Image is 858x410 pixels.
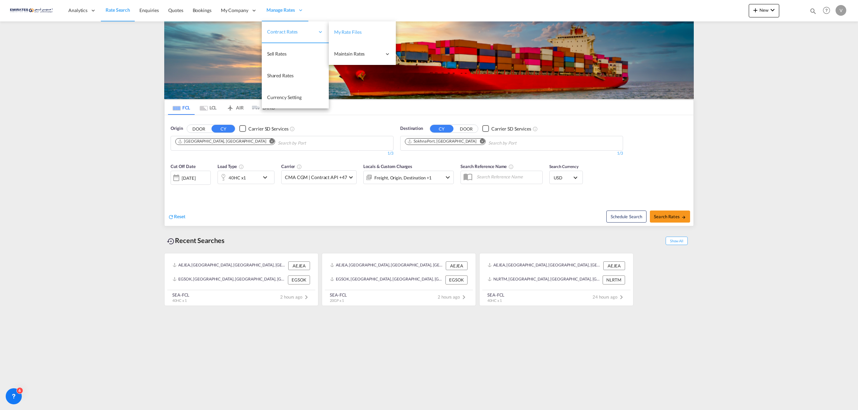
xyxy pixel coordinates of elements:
[239,164,244,169] md-icon: icon-information-outline
[430,125,453,133] button: CY
[280,294,310,300] span: 2 hours ago
[554,175,572,181] span: USD
[171,164,196,169] span: Cut Off Date
[248,100,275,115] md-tab-item: LAND
[168,100,195,115] md-tab-item: FCL
[330,298,344,303] span: 20GP x 1
[172,298,187,303] span: 40HC x 1
[322,253,476,306] recent-search-card: AEJEA, [GEOGRAPHIC_DATA], [GEOGRAPHIC_DATA], [GEOGRAPHIC_DATA], [GEOGRAPHIC_DATA] AEJEAEGSOK, [GE...
[139,7,159,13] span: Enquiries
[603,275,625,284] div: NLRTM
[444,173,452,181] md-icon: icon-chevron-down
[821,5,836,17] div: Help
[400,125,423,132] span: Destination
[681,215,686,220] md-icon: icon-arrow-right
[290,126,295,132] md-icon: Unchecked: Search for CY (Container Yard) services for all selected carriers.Checked : Search for...
[821,5,832,16] span: Help
[285,174,347,181] span: CMA CGM | Contract API +47
[603,261,625,270] div: AEJEA
[549,164,578,169] span: Search Currency
[167,237,175,245] md-icon: icon-backup-restore
[182,175,195,181] div: [DATE]
[195,100,222,115] md-tab-item: LCL
[617,293,625,301] md-icon: icon-chevron-right
[288,261,310,270] div: AEJEA
[168,213,185,221] div: icon-refreshReset
[173,261,287,270] div: AEJEA, Jebel Ali, United Arab Emirates, Middle East, Middle East
[267,51,287,57] span: Sell Rates
[171,151,393,156] div: 1/3
[400,151,623,156] div: 1/3
[262,87,329,108] a: Currency Setting
[445,275,468,284] div: EGSOK
[650,211,690,223] button: Search Ratesicon-arrow-right
[749,4,779,17] button: icon-plus 400-fgNewicon-chevron-down
[473,172,542,182] input: Search Reference Name
[68,7,87,14] span: Analytics
[475,139,485,145] button: Remove
[267,94,302,100] span: Currency Setting
[265,139,275,145] button: Remove
[553,173,579,182] md-select: Select Currency: $ USDUnited States Dollar
[460,293,468,301] md-icon: icon-chevron-right
[302,293,310,301] md-icon: icon-chevron-right
[172,292,189,298] div: SEA-FCL
[168,7,183,13] span: Quotes
[226,104,234,109] md-icon: icon-airplane
[221,7,248,14] span: My Company
[168,100,275,115] md-pagination-wrapper: Use the left and right arrow keys to navigate between tabs
[164,21,694,99] img: LCL+%26+FCL+BACKGROUND.png
[404,136,555,149] md-chips-wrap: Chips container. Use arrow keys to select chips.
[262,43,329,65] a: Sell Rates
[334,51,382,57] span: Maintain Rates
[508,164,514,169] md-icon: Your search will be saved by the below given name
[487,292,504,298] div: SEA-FCL
[10,3,55,18] img: c67187802a5a11ec94275b5db69a26e6.png
[666,237,688,245] span: Show All
[330,275,444,284] div: EGSOK, Sokhna Port, Egypt, Northern Africa, Africa
[173,275,286,284] div: EGSOK, Sokhna Port, Egypt, Northern Africa, Africa
[262,65,329,87] a: Shared Rates
[836,5,846,16] div: V
[106,7,130,13] span: Rate Search
[164,233,227,248] div: Recent Searches
[278,138,342,149] input: Chips input.
[267,28,315,35] span: Contract Rates
[363,171,454,184] div: Freight Origin Destination Factory Stuffingicon-chevron-down
[239,125,288,132] md-checkbox: Checkbox No Ink
[751,7,777,13] span: New
[654,214,686,219] span: Search Rates
[171,125,183,132] span: Origin
[491,126,531,132] div: Carrier SD Services
[164,253,318,306] recent-search-card: AEJEA, [GEOGRAPHIC_DATA], [GEOGRAPHIC_DATA], [GEOGRAPHIC_DATA], [GEOGRAPHIC_DATA] AEJEAEGSOK, [GE...
[168,214,174,220] md-icon: icon-refresh
[165,115,693,226] div: OriginDOOR CY Checkbox No InkUnchecked: Search for CY (Container Yard) services for all selected ...
[281,164,302,169] span: Carrier
[488,261,602,270] div: AEJEA, Jebel Ali, United Arab Emirates, Middle East, Middle East
[266,7,295,13] span: Manage Rates
[261,173,272,181] md-icon: icon-chevron-down
[593,294,625,300] span: 24 hours ago
[330,261,444,270] div: AEJEA, Jebel Ali, United Arab Emirates, Middle East, Middle East
[809,7,817,17] div: icon-magnify
[229,173,246,182] div: 40HC x1
[178,139,267,144] div: Press delete to remove this chip.
[533,126,538,132] md-icon: Unchecked: Search for CY (Container Yard) services for all selected carriers.Checked : Search for...
[222,100,248,115] md-tab-item: AIR
[751,6,759,14] md-icon: icon-plus 400-fg
[174,214,185,219] span: Reset
[769,6,777,14] md-icon: icon-chevron-down
[363,164,412,169] span: Locals & Custom Charges
[329,21,396,43] a: My Rate Files
[330,292,347,298] div: SEA-FCL
[407,139,477,144] div: Sokhna Port, EGSOK
[487,298,502,303] span: 40HC x 1
[482,125,531,132] md-checkbox: Checkbox No Ink
[374,173,432,182] div: Freight Origin Destination Factory Stuffing
[178,139,266,144] div: Jebel Ali, AEJEA
[297,164,302,169] md-icon: The selected Trucker/Carrierwill be displayed in the rate results If the rates are from another f...
[218,164,244,169] span: Load Type
[334,29,362,35] span: My Rate Files
[193,7,211,13] span: Bookings
[288,275,310,284] div: EGSOK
